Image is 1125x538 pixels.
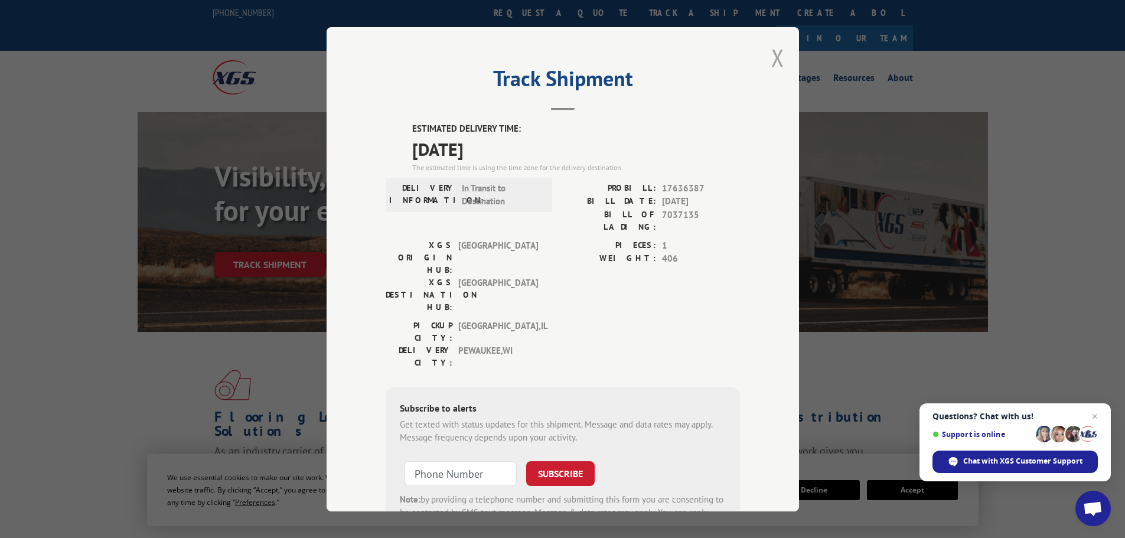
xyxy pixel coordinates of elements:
label: ESTIMATED DELIVERY TIME: [412,122,740,136]
span: 7037135 [662,208,740,233]
div: Open chat [1075,491,1111,526]
label: PIECES: [563,239,656,252]
span: [DATE] [412,135,740,162]
div: Get texted with status updates for this shipment. Message and data rates may apply. Message frequ... [400,418,726,444]
label: BILL DATE: [563,195,656,208]
span: 17636387 [662,181,740,195]
label: WEIGHT: [563,252,656,266]
label: XGS DESTINATION HUB: [386,276,452,313]
span: PEWAUKEE , WI [458,344,538,369]
span: [GEOGRAPHIC_DATA] , IL [458,319,538,344]
button: Close modal [771,42,784,73]
label: DELIVERY CITY: [386,344,452,369]
div: Subscribe to alerts [400,400,726,418]
span: In Transit to Destination [462,181,542,208]
span: [GEOGRAPHIC_DATA] [458,276,538,313]
button: SUBSCRIBE [526,461,595,485]
span: Questions? Chat with us! [932,412,1098,421]
span: [GEOGRAPHIC_DATA] [458,239,538,276]
label: BILL OF LADING: [563,208,656,233]
label: DELIVERY INFORMATION: [389,181,456,208]
label: PROBILL: [563,181,656,195]
input: Phone Number [405,461,517,485]
span: Close chat [1088,409,1102,423]
label: XGS ORIGIN HUB: [386,239,452,276]
div: by providing a telephone number and submitting this form you are consenting to be contacted by SM... [400,493,726,533]
div: The estimated time is using the time zone for the delivery destination. [412,162,740,172]
span: Chat with XGS Customer Support [963,456,1082,467]
strong: Note: [400,493,420,504]
span: Support is online [932,430,1032,439]
h2: Track Shipment [386,70,740,93]
div: Chat with XGS Customer Support [932,451,1098,473]
span: 406 [662,252,740,266]
label: PICKUP CITY: [386,319,452,344]
span: 1 [662,239,740,252]
span: [DATE] [662,195,740,208]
